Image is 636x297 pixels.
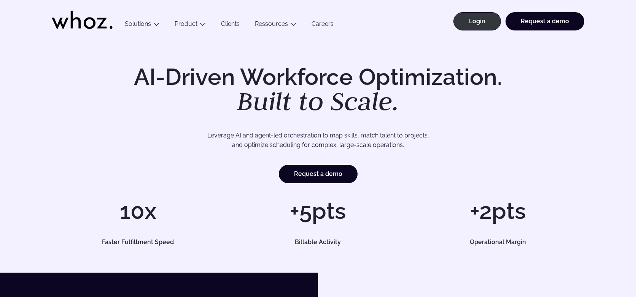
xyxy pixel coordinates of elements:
h1: 10x [52,200,224,222]
h1: +5pts [232,200,404,222]
a: Product [175,20,197,27]
p: Leverage AI and agent-led orchestration to map skills, match talent to projects, and optimize sch... [78,131,558,150]
button: Solutions [117,20,167,30]
h1: AI-Driven Workforce Optimization. [123,65,513,114]
a: Careers [304,20,341,30]
h1: +2pts [412,200,584,222]
a: Login [453,12,501,30]
h5: Faster Fulfillment Speed [60,239,216,245]
a: Clients [213,20,247,30]
a: Request a demo [506,12,584,30]
a: Ressources [255,20,288,27]
button: Ressources [247,20,304,30]
h5: Operational Margin [420,239,576,245]
a: Request a demo [279,165,358,183]
em: Built to Scale. [237,84,399,118]
button: Product [167,20,213,30]
h5: Billable Activity [240,239,396,245]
